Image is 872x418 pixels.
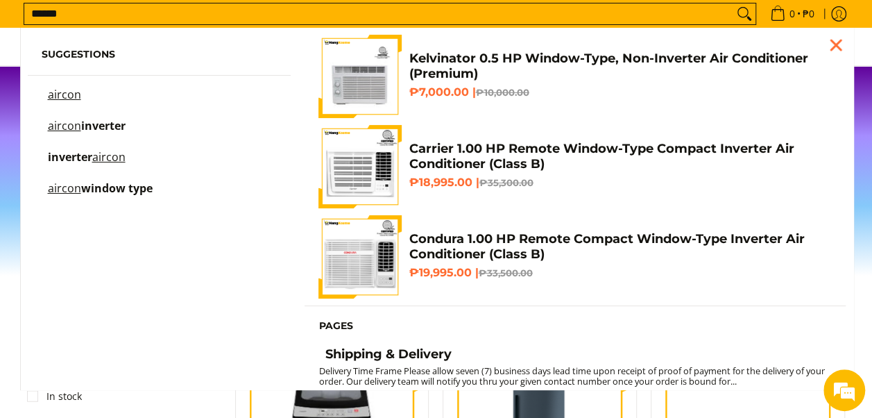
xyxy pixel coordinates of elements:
[7,274,264,323] textarea: Type your message and hit 'Enter'
[318,215,402,299] img: Condura 1.00 HP Remote Compact Window-Type Inverter Air Conditioner (Class B)
[48,149,92,165] span: inverter
[479,177,533,188] del: ₱35,300.00
[48,90,81,114] p: aircon
[228,7,261,40] div: Minimize live chat window
[318,346,832,366] a: Shipping & Delivery
[42,121,277,145] a: aircon inverter
[48,87,81,102] mark: aircon
[325,346,451,362] h4: Shipping & Delivery
[826,35,846,56] div: Close pop up
[48,181,81,196] mark: aircon
[409,85,832,99] h6: ₱7,000.00 |
[318,215,832,299] a: Condura 1.00 HP Remote Compact Window-Type Inverter Air Conditioner (Class B) Condura 1.00 HP Rem...
[409,51,832,82] h4: Kelvinator 0.5 HP Window-Type, Non-Inverter Air Conditioner (Premium)
[48,118,81,133] mark: aircon
[766,6,819,22] span: •
[48,183,153,208] p: aircon window type
[318,35,832,118] a: kelvinator-.5hp-window-type-airconditioner-full-view-mang-kosme Kelvinator 0.5 HP Window-Type, No...
[42,49,277,61] h6: Suggestions
[81,118,126,133] span: inverter
[733,3,755,24] button: Search
[409,231,832,262] h4: Condura 1.00 HP Remote Compact Window-Type Inverter Air Conditioner (Class B)
[27,385,82,408] a: In stock
[318,35,402,118] img: kelvinator-.5hp-window-type-airconditioner-full-view-mang-kosme
[475,87,529,98] del: ₱10,000.00
[42,183,277,208] a: aircon window type
[787,9,797,19] span: 0
[48,121,126,145] p: aircon inverter
[409,176,832,190] h6: ₱18,995.00 |
[318,365,824,387] small: Delivery Time Frame Please allow seven (7) business days lead time upon receipt of proof of payme...
[409,266,832,280] h6: ₱19,995.00 |
[318,125,402,208] img: Carrier 1.00 HP Remote Window-Type Compact Inverter Air Conditioner (Class B)
[80,122,191,262] span: We're online!
[318,320,832,333] h6: Pages
[409,141,832,172] h4: Carrier 1.00 HP Remote Window-Type Compact Inverter Air Conditioner (Class B)
[42,152,277,176] a: inverter aircon
[48,152,126,176] p: inverter aircon
[81,181,153,196] span: window type
[72,78,233,96] div: Chat with us now
[42,90,277,114] a: aircon
[478,267,532,278] del: ₱33,500.00
[318,125,832,208] a: Carrier 1.00 HP Remote Window-Type Compact Inverter Air Conditioner (Class B) Carrier 1.00 HP Rem...
[801,9,817,19] span: ₱0
[92,149,126,165] mark: aircon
